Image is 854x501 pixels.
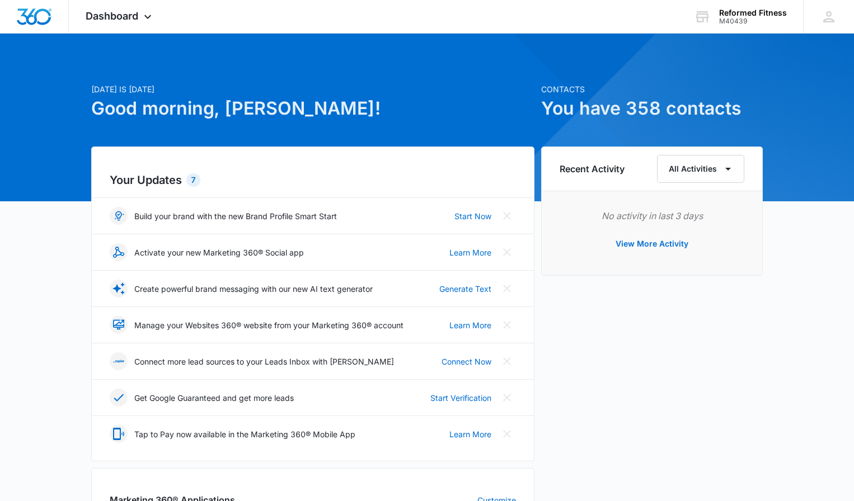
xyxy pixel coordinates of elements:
[442,356,491,367] a: Connect Now
[91,95,534,122] h1: Good morning, [PERSON_NAME]!
[541,95,763,122] h1: You have 358 contacts
[91,83,534,95] p: [DATE] is [DATE]
[134,210,337,222] p: Build your brand with the new Brand Profile Smart Start
[134,247,304,258] p: Activate your new Marketing 360® Social app
[449,247,491,258] a: Learn More
[560,162,625,176] h6: Recent Activity
[449,428,491,440] a: Learn More
[498,316,516,334] button: Close
[498,207,516,225] button: Close
[449,319,491,331] a: Learn More
[430,392,491,404] a: Start Verification
[498,280,516,297] button: Close
[134,283,373,295] p: Create powerful brand messaging with our new AI text generator
[498,352,516,370] button: Close
[454,210,491,222] a: Start Now
[498,243,516,261] button: Close
[134,428,355,440] p: Tap to Pay now available in the Marketing 360® Mobile App
[86,10,138,22] span: Dashboard
[560,209,744,223] p: No activity in last 3 days
[657,155,744,183] button: All Activities
[186,173,200,187] div: 7
[719,8,787,17] div: account name
[498,425,516,443] button: Close
[541,83,763,95] p: Contacts
[134,319,403,331] p: Manage your Websites 360® website from your Marketing 360® account
[498,389,516,407] button: Close
[719,17,787,25] div: account id
[110,172,516,188] h2: Your Updates
[134,392,294,404] p: Get Google Guaranteed and get more leads
[604,230,700,257] button: View More Activity
[439,283,491,295] a: Generate Text
[134,356,394,367] p: Connect more lead sources to your Leads Inbox with [PERSON_NAME]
